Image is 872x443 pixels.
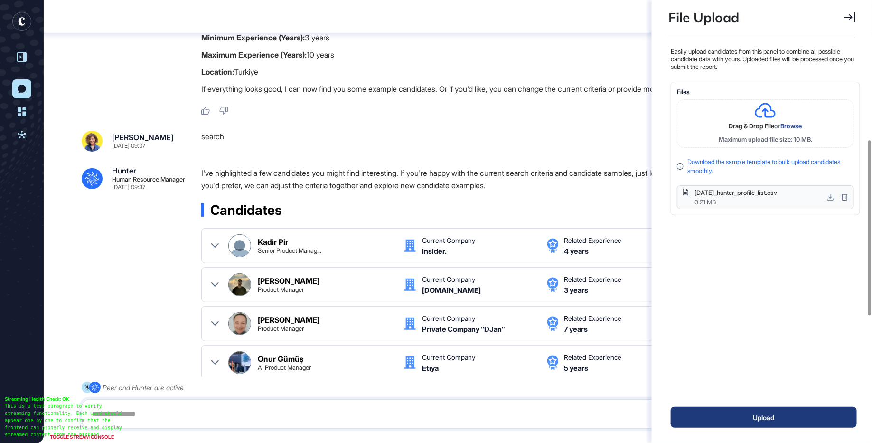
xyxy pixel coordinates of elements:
[687,158,840,175] a: Download the sample template to bulk upload candidates smoothly.
[694,189,777,196] div: [DATE]_hunter_profile_list.csv
[564,315,622,322] div: Related Experience
[112,167,136,174] div: Hunter
[422,248,447,255] div: Insider.
[781,122,802,130] span: Browse
[564,248,589,255] div: 4 years
[671,48,860,70] p: Easily upload candidates from this panel to combine all possible candidate data with yours. Uploa...
[201,67,234,77] strong: Location:
[258,287,304,293] div: Product Manager
[112,184,145,190] div: [DATE] 09:37
[258,238,288,246] div: Kadir Pi̇r
[258,326,304,332] div: Product Manager
[775,122,781,130] span: or
[229,274,251,296] img: Oğuz Şenel
[729,122,775,130] span: Drag & Drop File
[564,326,588,333] div: 7 years
[564,237,622,244] div: Related Experience
[258,277,319,285] div: [PERSON_NAME]
[422,365,439,372] div: Etiya
[229,313,251,335] img: Irene Joshkun
[82,131,103,152] img: sara%20resim.jpeg
[422,287,481,294] div: Kariyer.net
[201,131,842,152] div: search
[258,316,319,324] div: [PERSON_NAME]
[210,203,282,217] span: Candidates
[201,66,842,78] p: Turkiye
[564,365,589,372] div: 5 years
[12,12,31,31] div: entrapeer-logo
[103,382,184,394] div: Peer and Hunter are active
[422,354,475,361] div: Current Company
[422,276,475,283] div: Current Company
[201,50,307,59] strong: Maximum Experience (Years):
[258,248,321,254] div: Senior Product Manager
[201,48,842,61] p: 10 years
[229,235,251,257] img: Kadir Pi̇r
[564,276,622,283] div: Related Experience
[564,354,622,361] div: Related Experience
[719,135,812,144] div: Maximum upload file size: 10 MB.
[258,365,311,371] div: AI Product Manager
[422,237,475,244] div: Current Company
[47,431,116,443] div: TOGGLE STREAM CONSOLE
[201,31,842,44] p: 3 years
[201,83,842,95] p: If everything looks good, I can now find you some example candidates. Or if you'd like, you can c...
[112,134,173,141] div: [PERSON_NAME]
[229,352,251,374] img: Onur Gümüş
[422,315,475,322] div: Current Company
[668,5,739,33] div: File Upload
[112,176,185,183] div: Human Resource Manager
[564,287,589,294] div: 3 years
[671,407,857,428] button: Upload
[694,198,777,206] div: 0.21 MB
[258,355,303,363] div: Onur Gümüş
[677,88,854,96] div: Files
[422,326,505,333] div: Private Company “DJan”
[201,167,842,192] p: I've highlighted a few candidates you might find interesting. If you're happy with the current se...
[112,143,145,149] div: [DATE] 09:37
[201,33,305,42] strong: Minimum Experience (Years):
